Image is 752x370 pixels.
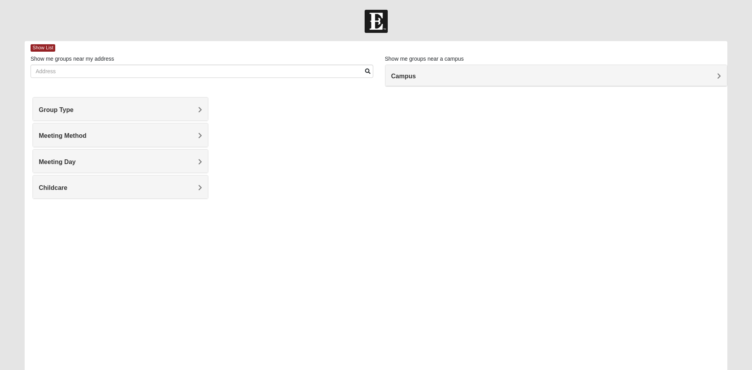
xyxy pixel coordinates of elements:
label: Show me groups near my address [31,55,114,63]
div: Childcare [33,175,208,199]
label: Show me groups near a campus [385,55,464,63]
span: Meeting Method [39,132,87,139]
span: Show List [31,44,55,52]
span: Group Type [39,106,74,113]
span: Meeting Day [39,159,76,165]
div: Meeting Day [33,150,208,173]
div: Campus [385,65,727,86]
div: Group Type [33,97,208,121]
img: Church of Eleven22 Logo [365,10,388,33]
span: Childcare [39,184,67,191]
div: Meeting Method [33,123,208,146]
span: Campus [391,73,416,79]
input: Address [31,65,373,78]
